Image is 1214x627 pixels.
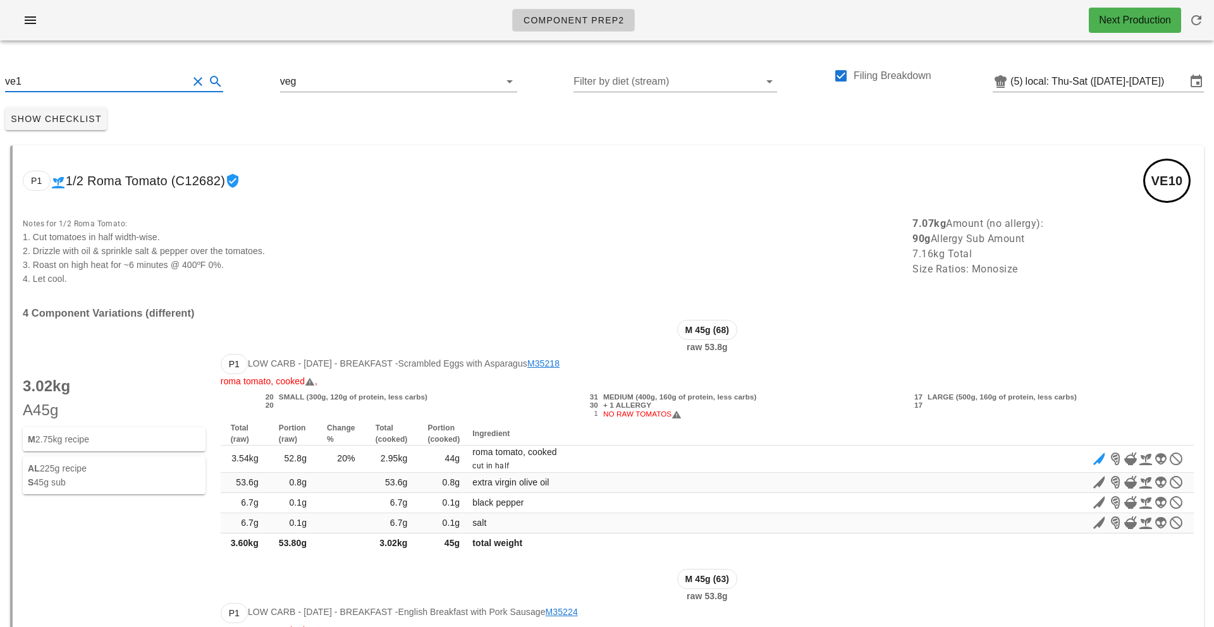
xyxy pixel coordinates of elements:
[523,15,625,25] span: Component Prep2
[221,473,269,493] td: 53.6g
[337,453,355,463] span: 20%
[912,217,946,229] b: 7.07kg
[23,427,205,451] div: 2.75kg recipe
[472,497,524,508] span: black pepper
[276,393,543,401] div: SMALL (300g, 120g of protein, less carbs)
[213,561,1201,611] div: raw 53.8g
[315,376,317,386] span: ,
[1143,159,1191,203] div: VE10
[445,453,460,463] span: 44g
[28,477,34,487] strong: S
[28,475,200,489] div: 45g sub
[23,219,127,228] span: Notes for 1/2 Roma Tomato:
[190,74,205,89] button: Clear Search
[546,607,578,617] a: M35224
[280,76,297,87] div: veg
[573,71,776,92] div: Filter by diet (stream)
[221,422,269,446] th: Total (raw)
[23,246,265,256] span: 2. Drizzle with oil & sprinkle salt & pepper over the tomatoes.
[248,607,398,617] span: Low Carb - [DATE] - breakfast -
[685,569,729,588] span: M 45g (63)
[470,422,803,446] th: Ingredient
[417,422,470,446] th: Portion (cooked)
[365,493,418,513] td: 6.7g
[23,403,205,417] p: A45g
[269,513,317,533] td: 0.1g
[443,518,460,528] span: 0.1g
[269,446,317,473] td: 52.8g
[221,446,269,473] td: 3.54kg
[223,401,276,410] div: 20
[925,393,1191,401] div: LARGE (500g, 160g of protein, less carbs)
[221,493,269,513] td: 6.7g
[66,171,225,191] span: 1/2 Roma Tomato (C12682)
[1010,75,1026,88] div: (5)
[512,9,635,32] a: Component Prep2
[280,71,517,92] div: veg
[472,518,486,528] span: salt
[10,114,102,124] span: Show Checklist
[269,473,317,493] td: 0.8g
[548,393,601,401] div: 31
[443,477,460,487] span: 0.8g
[221,376,317,386] span: roma tomato, cooked
[317,422,365,446] th: Change %
[223,393,276,401] div: 20
[365,513,418,533] td: 6.7g
[417,533,470,554] td: 45g
[365,446,418,473] td: 2.95kg
[854,70,931,82] label: Filing Breakdown
[472,447,556,457] span: roma tomato, cooked
[23,232,160,242] span: 1. Cut tomatoes in half width-wise.
[527,358,560,368] a: M35218
[443,497,460,508] span: 0.1g
[229,355,240,374] span: P1
[603,410,682,418] span: NO RAW TOMATOS
[269,493,317,513] td: 0.1g
[601,393,867,401] div: MEDIUM (400g, 160g of protein, less carbs)
[365,533,418,554] td: 3.02kg
[229,604,240,623] span: P1
[472,477,549,487] span: extra virgin olive oil
[548,401,601,410] div: 30
[398,358,560,368] span: Scrambled Eggs with Asparagus
[28,434,35,444] strong: M
[23,379,205,393] p: 3.02kg
[28,463,40,473] strong: AL
[5,107,107,130] button: Show Checklist
[221,513,269,533] td: 6.7g
[872,401,925,410] div: 17
[548,410,601,420] div: 1
[23,274,67,284] span: 4. Let cool.
[23,306,1194,320] h3: 4 Component Variations (different)
[1099,13,1171,28] div: Next Production
[470,533,803,554] td: total weight
[365,422,418,446] th: Total (cooked)
[905,209,1201,293] div: Amount (no allergy): Allergy Sub Amount 7.16kg Total Size Ratios: Monosize
[472,461,514,470] span: cut in half
[601,401,867,410] div: + 1 ALLERGY
[398,607,578,617] span: English Breakfast with Pork Sausage
[685,320,729,339] span: M 45g (68)
[31,171,42,190] span: P1
[269,422,317,446] th: Portion (raw)
[213,312,1201,362] div: raw 53.8g
[872,393,925,401] div: 17
[269,533,317,554] td: 53.80g
[365,473,418,493] td: 53.6g
[221,533,269,554] td: 3.60kg
[28,461,200,475] div: 225g recipe
[23,260,224,270] span: 3. Roast on high heat for ~6 minutes @ 400ºF 0%.
[912,233,931,245] b: 90g
[248,358,398,368] span: Low Carb - [DATE] - breakfast -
